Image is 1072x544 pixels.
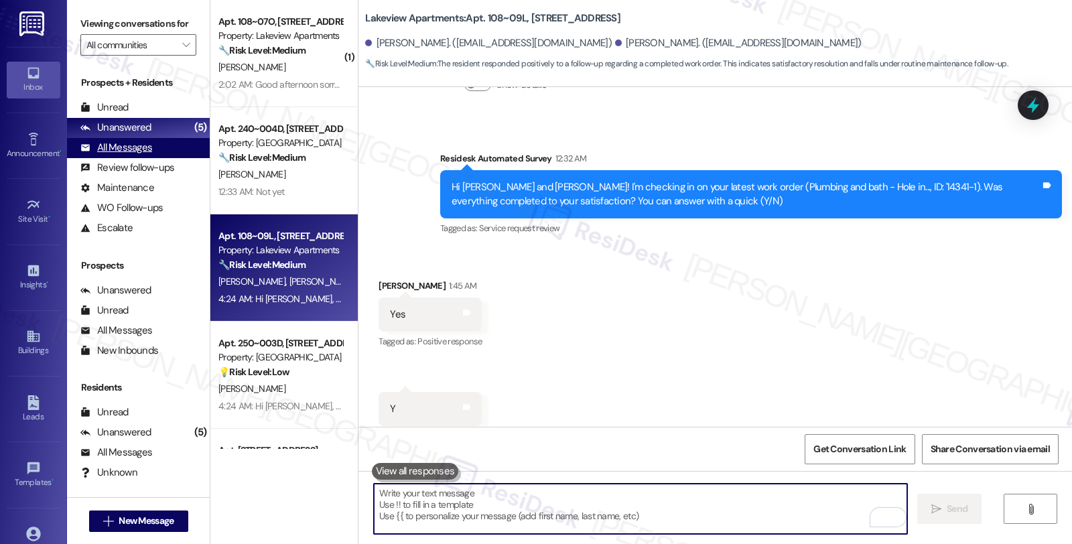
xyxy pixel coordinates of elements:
[390,308,405,322] div: Yes
[218,78,719,90] div: 2:02 AM: Good afternoon sorry for the delay Got a 600 00 money order ! ! I'll come in [DATE] to d...
[80,344,158,358] div: New Inbounds
[931,442,1050,456] span: Share Conversation via email
[80,161,174,175] div: Review follow-ups
[218,151,306,163] strong: 🔧 Risk Level: Medium
[80,141,152,155] div: All Messages
[218,243,342,257] div: Property: Lakeview Apartments
[191,422,210,443] div: (5)
[218,229,342,243] div: Apt. 108~09L, [STREET_ADDRESS]
[615,36,862,50] div: [PERSON_NAME]. ([EMAIL_ADDRESS][DOMAIN_NAME])
[218,186,284,198] div: 12:33 AM: Not yet
[218,29,342,43] div: Property: Lakeview Apartments
[7,194,60,230] a: Site Visit •
[417,336,482,347] span: Positive response
[80,446,152,460] div: All Messages
[218,383,285,395] span: [PERSON_NAME]
[48,212,50,222] span: •
[67,76,210,90] div: Prospects + Residents
[19,11,47,36] img: ResiDesk Logo
[813,442,906,456] span: Get Conversation Link
[479,222,560,234] span: Service request review
[80,303,129,318] div: Unread
[7,325,60,361] a: Buildings
[60,147,62,156] span: •
[7,457,60,493] a: Templates •
[119,514,174,528] span: New Message
[7,62,60,98] a: Inbox
[452,180,1041,209] div: Hi [PERSON_NAME] and [PERSON_NAME]! I'm checking in on your latest work order (Plumbing and bath ...
[218,444,342,458] div: Apt. [STREET_ADDRESS]
[379,426,482,446] div: Tagged as:
[80,13,196,34] label: Viewing conversations for
[365,57,1008,71] span: : The resident responded positively to a follow-up regarding a completed work order. This indicat...
[52,476,54,485] span: •
[365,36,612,50] div: [PERSON_NAME]. ([EMAIL_ADDRESS][DOMAIN_NAME])
[80,283,151,297] div: Unanswered
[80,121,151,135] div: Unanswered
[67,259,210,273] div: Prospects
[191,117,210,138] div: (5)
[289,275,356,287] span: [PERSON_NAME]
[374,484,907,534] textarea: To enrich screen reader interactions, please activate Accessibility in Grammarly extension settings
[365,11,620,25] b: Lakeview Apartments: Apt. 108~09L, [STREET_ADDRESS]
[182,40,190,50] i: 
[365,58,436,69] strong: 🔧 Risk Level: Medium
[922,434,1059,464] button: Share Conversation via email
[218,259,306,271] strong: 🔧 Risk Level: Medium
[218,44,306,56] strong: 🔧 Risk Level: Medium
[80,221,133,235] div: Escalate
[80,466,137,480] div: Unknown
[218,168,285,180] span: [PERSON_NAME]
[218,15,342,29] div: Apt. 108~07O, [STREET_ADDRESS]
[7,391,60,427] a: Leads
[440,218,1062,238] div: Tagged as:
[218,275,289,287] span: [PERSON_NAME]
[67,381,210,395] div: Residents
[446,279,476,293] div: 1:45 AM
[552,151,587,165] div: 12:32 AM
[80,405,129,419] div: Unread
[80,201,163,215] div: WO Follow-ups
[80,324,152,338] div: All Messages
[46,278,48,287] span: •
[917,494,982,524] button: Send
[218,336,342,350] div: Apt. 250~003D, [STREET_ADDRESS]
[86,34,175,56] input: All communities
[218,350,342,364] div: Property: [GEOGRAPHIC_DATA]
[103,516,113,527] i: 
[218,136,342,150] div: Property: [GEOGRAPHIC_DATA]
[379,279,482,297] div: [PERSON_NAME]
[1026,504,1036,515] i: 
[931,504,941,515] i: 
[379,332,482,351] div: Tagged as:
[89,511,188,532] button: New Message
[218,366,289,378] strong: 💡 Risk Level: Low
[947,502,967,516] span: Send
[80,181,154,195] div: Maintenance
[218,122,342,136] div: Apt. 240~004D, [STREET_ADDRESS]
[80,100,129,115] div: Unread
[7,259,60,295] a: Insights •
[218,61,285,73] span: [PERSON_NAME]
[440,151,1062,170] div: Residesk Automated Survey
[390,402,395,416] div: Y
[80,425,151,439] div: Unanswered
[805,434,915,464] button: Get Conversation Link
